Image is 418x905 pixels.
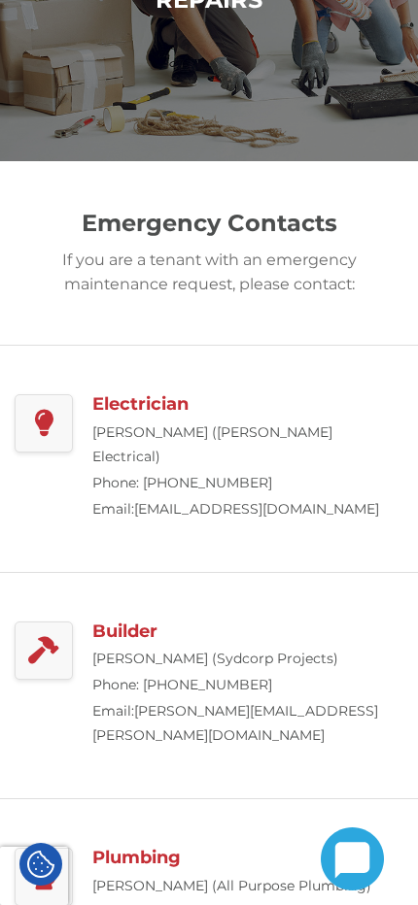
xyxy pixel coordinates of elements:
p: [PERSON_NAME] (Sydcorp Projects) [92,647,403,671]
div: Cookie Settings [19,843,62,886]
p: Phone: [PHONE_NUMBER] [92,471,403,495]
a: [PERSON_NAME][EMAIL_ADDRESS][PERSON_NAME][DOMAIN_NAME] [92,702,378,744]
h2: Emergency Contacts [49,210,369,238]
p: [PERSON_NAME] (All Purpose Plumbing) [92,874,379,898]
p: [PERSON_NAME] ([PERSON_NAME] Electrical) [92,420,403,469]
h3: Plumbing [92,848,379,869]
h3: Builder [92,621,403,643]
a: [EMAIL_ADDRESS][DOMAIN_NAME] [134,500,379,518]
p: Email: [92,699,403,748]
h3: Electrician [92,394,403,416]
p: If you are a tenant with an emergency maintenance request, please contact: [49,248,369,296]
p: Phone: [PHONE_NUMBER] [92,673,403,697]
p: Email: [92,497,403,521]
